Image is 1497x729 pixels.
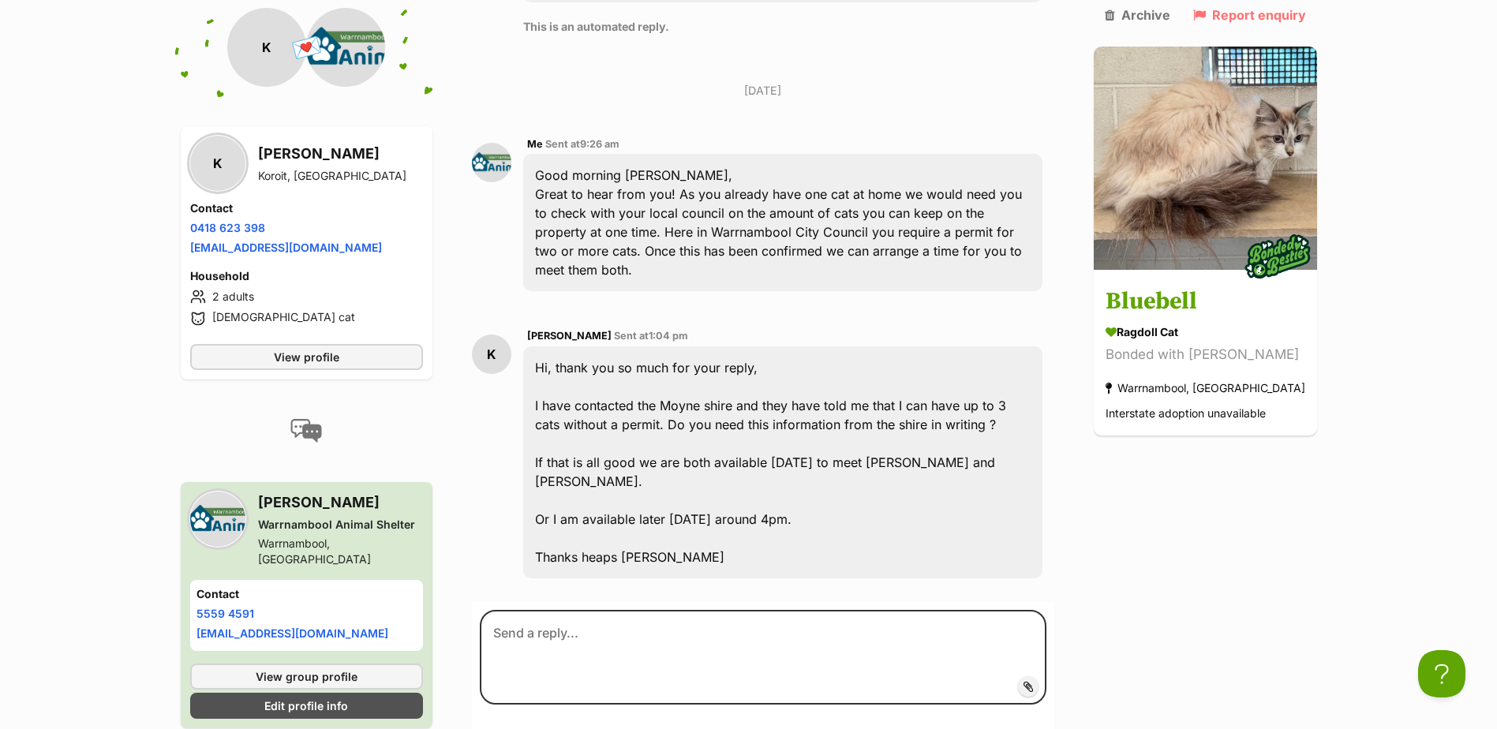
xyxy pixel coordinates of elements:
[472,143,511,182] img: Alicia franklin profile pic
[190,344,424,370] a: View profile
[258,492,424,514] h3: [PERSON_NAME]
[527,330,612,342] span: [PERSON_NAME]
[274,349,339,365] span: View profile
[1418,650,1465,697] iframe: Help Scout Beacon - Open
[190,287,424,306] li: 2 adults
[190,492,245,547] img: Warrnambool Animal Shelter profile pic
[1193,8,1306,22] a: Report enquiry
[1105,8,1170,22] a: Archive
[196,607,254,620] a: 5559 4591
[290,419,322,443] img: conversation-icon-4a6f8262b818ee0b60e3300018af0b2d0b884aa5de6e9bcb8d3d4eeb1a70a7c4.svg
[190,200,424,216] h4: Contact
[258,168,406,184] div: Koroit, [GEOGRAPHIC_DATA]
[190,664,424,690] a: View group profile
[258,536,424,567] div: Warrnambool, [GEOGRAPHIC_DATA]
[1106,406,1266,420] span: Interstate adoption unavailable
[190,693,424,719] a: Edit profile info
[258,517,424,533] div: Warrnambool Animal Shelter
[190,309,424,328] li: [DEMOGRAPHIC_DATA] cat
[1106,344,1305,365] div: Bonded with [PERSON_NAME]
[527,138,543,150] span: Me
[256,668,357,685] span: View group profile
[196,626,388,640] a: [EMAIL_ADDRESS][DOMAIN_NAME]
[580,138,619,150] span: 9:26 am
[190,268,424,284] h4: Household
[306,8,385,87] img: Warrnambool Animal Shelter profile pic
[1094,46,1317,269] img: Bluebell
[649,330,688,342] span: 1:04 pm
[1106,377,1305,398] div: Warrnambool, [GEOGRAPHIC_DATA]
[227,8,306,87] div: K
[523,346,1042,578] div: Hi, thank you so much for your reply, I have contacted the Moyne shire and they have told me that...
[614,330,688,342] span: Sent at
[1094,272,1317,436] a: Bluebell Ragdoll Cat Bonded with [PERSON_NAME] Warrnambool, [GEOGRAPHIC_DATA] Interstate adoption...
[190,221,265,234] a: 0418 623 398
[190,136,245,191] div: K
[1106,323,1305,340] div: Ragdoll Cat
[264,697,348,714] span: Edit profile info
[258,143,406,165] h3: [PERSON_NAME]
[190,241,382,254] a: [EMAIL_ADDRESS][DOMAIN_NAME]
[1238,217,1317,296] img: bonded besties
[523,18,1042,35] p: This is an automated reply.
[289,31,324,65] span: 💌
[1106,284,1305,320] h3: Bluebell
[472,82,1054,99] p: [DATE]
[545,138,619,150] span: Sent at
[196,586,417,602] h4: Contact
[472,335,511,374] div: K
[523,154,1042,291] div: Good morning [PERSON_NAME], Great to hear from you! As you already have one cat at home we would ...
